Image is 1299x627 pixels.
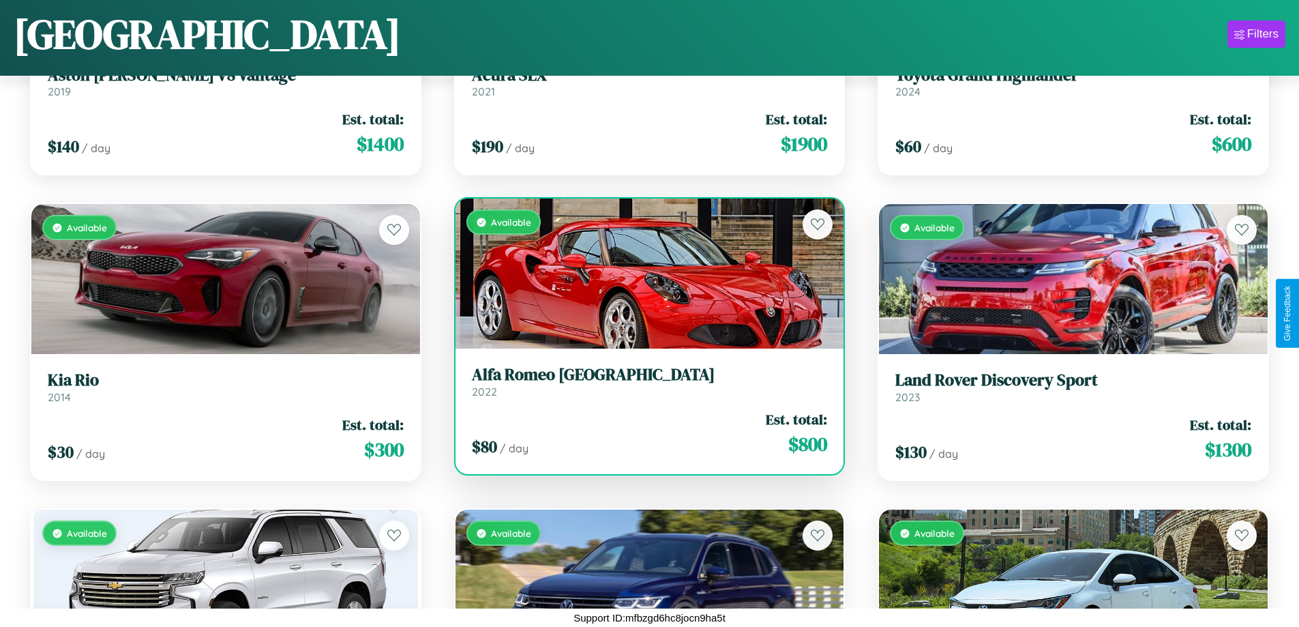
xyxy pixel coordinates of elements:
span: Est. total: [766,409,827,429]
span: 2022 [472,385,497,398]
span: $ 800 [788,431,827,458]
h3: Toyota Grand Highlander [895,65,1251,85]
span: $ 1400 [357,130,404,158]
span: Est. total: [342,109,404,129]
span: $ 300 [364,436,404,463]
h3: Aston [PERSON_NAME] V8 Vantage [48,65,404,85]
span: Available [914,222,955,233]
span: Est. total: [1190,109,1251,129]
a: Kia Rio2014 [48,370,404,404]
span: $ 600 [1212,130,1251,158]
a: Toyota Grand Highlander2024 [895,65,1251,99]
span: $ 130 [895,441,927,463]
p: Support ID: mfbzgd6hc8jocn9ha5t [573,609,726,627]
span: Available [491,216,531,228]
a: Land Rover Discovery Sport2023 [895,370,1251,404]
h1: [GEOGRAPHIC_DATA] [14,6,401,62]
span: $ 190 [472,135,503,158]
span: $ 80 [472,435,497,458]
div: Filters [1247,27,1279,41]
h3: Alfa Romeo [GEOGRAPHIC_DATA] [472,365,828,385]
span: 2021 [472,85,495,98]
h3: Kia Rio [48,370,404,390]
div: Give Feedback [1283,286,1292,341]
button: Filters [1227,20,1285,48]
span: / day [929,447,958,461]
span: $ 140 [48,135,79,158]
span: Available [67,527,107,539]
span: Est. total: [1190,415,1251,435]
span: 2024 [895,85,921,98]
span: 2014 [48,390,71,404]
span: / day [500,441,528,455]
span: / day [506,141,535,155]
span: / day [76,447,105,461]
span: $ 60 [895,135,921,158]
span: $ 1300 [1205,436,1251,463]
span: Available [67,222,107,233]
span: 2023 [895,390,920,404]
span: Est. total: [342,415,404,435]
h3: Land Rover Discovery Sport [895,370,1251,390]
span: Available [491,527,531,539]
span: Available [914,527,955,539]
a: Alfa Romeo [GEOGRAPHIC_DATA]2022 [472,365,828,398]
a: Acura SLX2021 [472,65,828,99]
span: / day [82,141,110,155]
span: $ 30 [48,441,74,463]
span: / day [924,141,953,155]
span: Est. total: [766,109,827,129]
span: $ 1900 [781,130,827,158]
span: 2019 [48,85,71,98]
a: Aston [PERSON_NAME] V8 Vantage2019 [48,65,404,99]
